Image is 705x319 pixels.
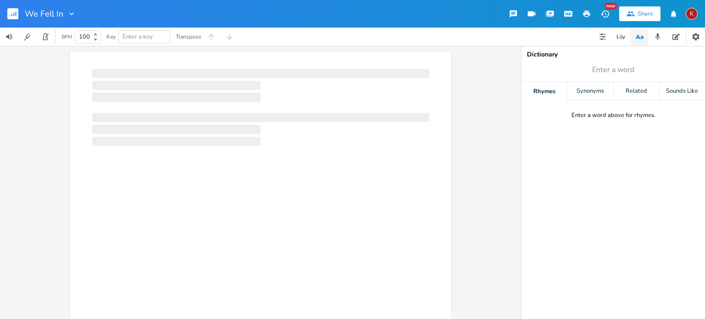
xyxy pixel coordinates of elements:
button: K [686,3,698,24]
span: We Fell In [25,10,63,18]
div: kerynlee24 [686,8,698,20]
div: Dictionary [527,51,699,58]
div: Share [638,10,653,18]
div: Synonyms [567,82,613,101]
div: Key [106,34,116,39]
div: Rhymes [521,82,567,101]
div: BPM [62,34,72,39]
div: Related [614,82,659,101]
button: Share [619,6,660,21]
div: New [605,3,617,10]
span: Enter a key [123,33,153,41]
div: Sounds Like [660,82,705,101]
div: Transpose [176,34,201,39]
span: Enter a word [592,65,634,75]
button: New [596,6,614,22]
div: Enter a word above for rhymes. [571,112,655,119]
